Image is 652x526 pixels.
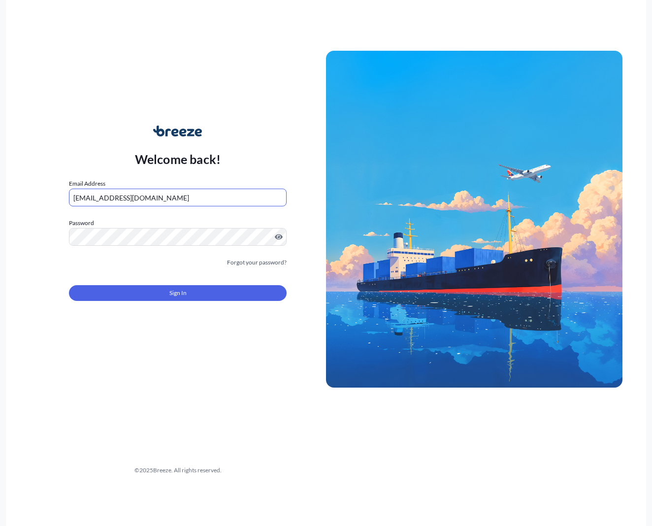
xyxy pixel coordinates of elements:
[169,288,187,298] span: Sign In
[30,465,326,475] div: © 2025 Breeze. All rights reserved.
[69,285,287,301] button: Sign In
[275,233,283,241] button: Show password
[326,51,622,388] img: Ship illustration
[69,179,105,189] label: Email Address
[69,218,287,228] label: Password
[227,258,287,267] a: Forgot your password?
[69,189,287,206] input: example@gmail.com
[135,151,221,167] p: Welcome back!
